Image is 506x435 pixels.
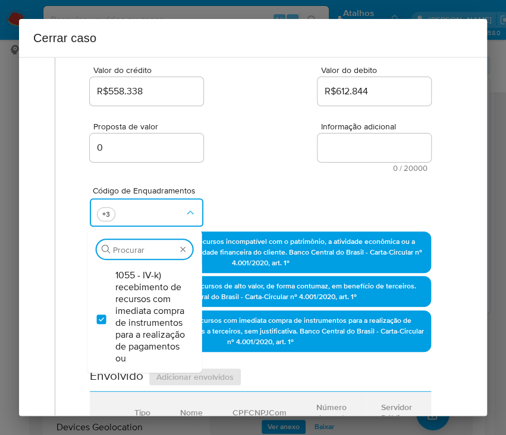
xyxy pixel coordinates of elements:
[93,122,207,131] span: Proposta de valor
[166,398,217,426] div: Nome
[90,310,431,352] p: 1055 IV-k) recebimento de recursos com imediata compra de instrumentos para a realização de pagam...
[115,269,185,364] span: 1055 - IV-k) recebimento de recursos com imediata compra de instrumentos para a realização de pag...
[93,186,206,195] span: Código de Enquadramentos
[120,398,165,426] div: Tipo
[87,261,202,373] ul: Código de Enquadramentos
[178,245,187,254] button: Excluir
[93,66,207,75] span: Valor do crédito
[90,367,143,386] h2: Envolvido
[33,28,473,47] h2: Cerrar caso
[90,231,431,273] p: 1045 IV-a) movimentação de recursos incompatível com o patrimônio, a atividade econômica ou a ocu...
[321,122,435,131] span: Informação adicional
[302,392,366,431] div: Número da conta
[367,392,430,431] div: Servidor Público
[97,207,115,221] button: mostrar mais 3
[90,276,431,307] p: 1047 IV-c) movimentação de recursos de alto valor, de forma contumaz, em benefício de terceiros. ...
[321,164,428,172] span: Máximo de 20000 caracteres
[100,209,112,219] span: +3
[113,245,175,255] input: Procurar
[321,66,435,75] span: Valor do debito
[218,398,301,426] div: CPFCNPJCom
